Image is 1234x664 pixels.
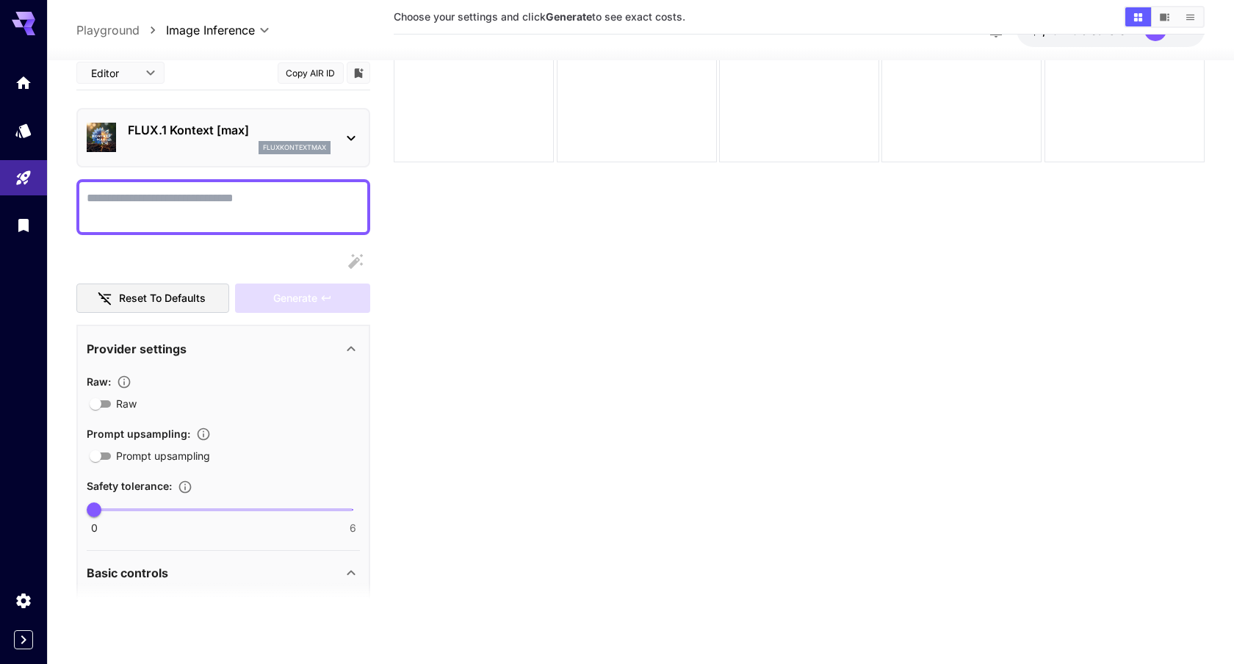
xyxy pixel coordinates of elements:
span: Safety tolerance : [87,480,172,492]
div: Models [15,117,32,135]
button: Show media in video view [1152,7,1177,26]
b: Generate [546,10,592,23]
button: Reset to defaults [76,283,229,313]
p: fluxkontextmax [263,142,326,153]
button: Enables automatic enhancement and expansion of the input prompt to improve generation quality and... [190,427,217,441]
div: Playground [15,165,32,183]
p: Provider settings [87,339,187,357]
button: Controls the tolerance level for input and output content moderation. Lower values apply stricter... [172,479,198,494]
span: Editor [91,65,137,81]
span: Image Inference [166,21,255,39]
span: Raw [116,396,137,411]
button: Show media in grid view [1125,7,1151,26]
span: 0 [91,521,98,535]
button: Copy AIR ID [278,62,344,83]
div: Library [15,216,32,234]
div: FLUX.1 Kontext [max]fluxkontextmax [87,115,360,160]
nav: breadcrumb [76,21,166,39]
a: Playground [76,21,140,39]
span: 6 [350,521,356,535]
div: Provider settings [87,331,360,366]
div: Home [15,69,32,87]
div: Basic controls [87,555,360,591]
span: Prompt upsampling : [87,427,190,439]
span: $1,232.18 [1031,24,1081,37]
div: Show media in grid viewShow media in video viewShow media in list view [1124,6,1205,28]
span: Prompt upsampling [116,448,210,463]
div: Settings [15,587,32,605]
span: Raw : [87,375,111,387]
span: credits left [1081,24,1133,37]
p: Basic controls [87,564,168,582]
button: Expand sidebar [14,630,33,649]
p: FLUX.1 Kontext [max] [128,121,331,139]
button: Show media in list view [1177,7,1203,26]
button: Add to library [352,64,365,82]
span: Choose your settings and click to see exact costs. [394,10,685,23]
button: Controls the level of post-processing applied to generated images. [111,375,137,389]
